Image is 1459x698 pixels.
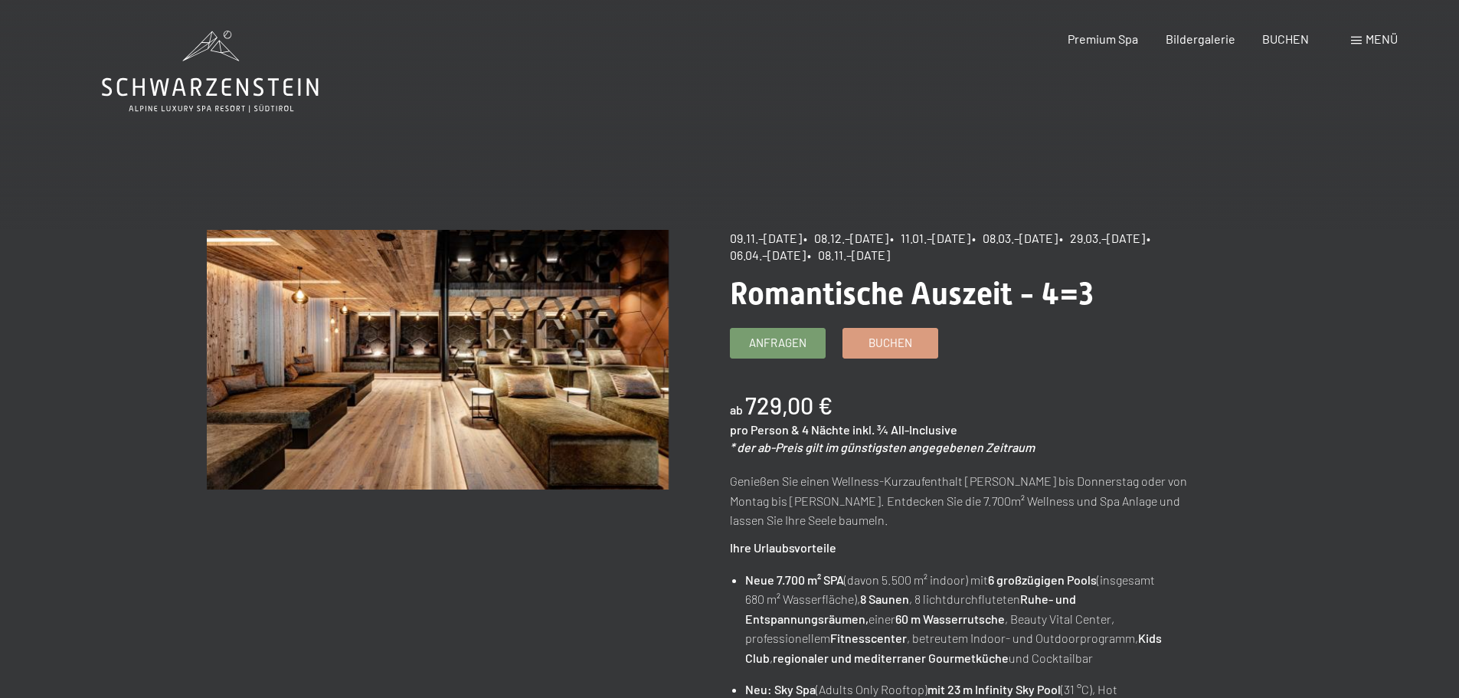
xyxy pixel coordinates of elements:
span: Buchen [869,335,912,351]
em: * der ab-Preis gilt im günstigsten angegebenen Zeitraum [730,440,1035,454]
a: Bildergalerie [1166,31,1235,46]
strong: 6 großzügigen Pools [988,572,1097,587]
a: Premium Spa [1068,31,1138,46]
span: • 08.03.–[DATE] [972,231,1058,245]
span: 4 Nächte [802,422,850,437]
span: • 08.11.–[DATE] [807,247,890,262]
strong: 60 m Wasserrutsche [895,611,1005,626]
strong: Ihre Urlaubsvorteile [730,540,836,555]
span: • 08.12.–[DATE] [803,231,888,245]
strong: Neu: Sky Spa [745,682,816,696]
b: 729,00 € [745,392,833,419]
span: inkl. ¾ All-Inclusive [852,422,957,437]
li: (davon 5.500 m² indoor) mit (insgesamt 680 m² Wasserfläche), , 8 lichtdurchfluteten einer , Beaut... [745,570,1191,668]
span: 09.11.–[DATE] [730,231,802,245]
span: pro Person & [730,422,800,437]
span: • 29.03.–[DATE] [1059,231,1145,245]
strong: Ruhe- und Entspannungsräumen, [745,591,1076,626]
span: Anfragen [749,335,806,351]
span: • 11.01.–[DATE] [890,231,970,245]
span: ab [730,402,743,417]
strong: Neue 7.700 m² SPA [745,572,844,587]
span: Menü [1366,31,1398,46]
strong: 8 Saunen [860,591,909,606]
span: Romantische Auszeit - 4=3 [730,276,1094,312]
p: Genießen Sie einen Wellness-Kurzaufenthalt [PERSON_NAME] bis Donnerstag oder von Montag bis [PERS... [730,471,1192,530]
strong: mit 23 m Infinity Sky Pool [927,682,1061,696]
a: Anfragen [731,329,825,358]
strong: Kids Club [745,631,1162,665]
a: BUCHEN [1262,31,1309,46]
strong: regionaler und mediterraner Gourmetküche [773,650,1009,665]
a: Buchen [843,329,937,358]
strong: Fitnesscenter [830,631,907,645]
img: Romantische Auszeit - 4=3 [207,230,669,490]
